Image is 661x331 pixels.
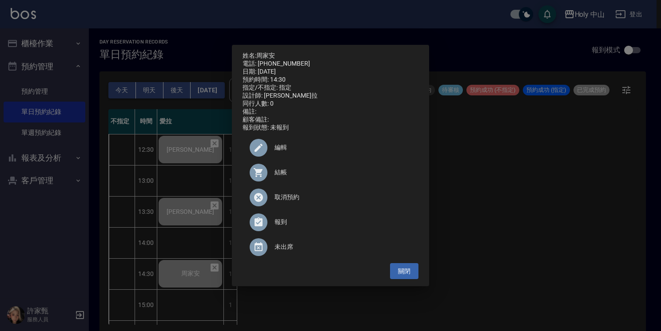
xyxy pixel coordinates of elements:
button: 關閉 [390,263,418,280]
div: 顧客備註: [243,116,418,124]
a: 結帳 [243,160,418,185]
div: 報到 [243,210,418,235]
div: 編輯 [243,135,418,160]
div: 日期: [DATE] [243,68,418,76]
p: 姓名: [243,52,418,60]
div: 預約時間: 14:30 [243,76,418,84]
div: 指定/不指定: 指定 [243,84,418,92]
span: 報到 [275,217,411,227]
div: 電話: [PHONE_NUMBER] [243,60,418,68]
span: 取消預約 [275,193,411,202]
div: 設計師: [PERSON_NAME]拉 [243,92,418,100]
span: 未出席 [275,242,411,252]
span: 編輯 [275,143,411,152]
span: 結帳 [275,168,411,177]
div: 報到狀態: 未報到 [243,124,418,132]
a: 周家安 [256,52,275,59]
div: 同行人數: 0 [243,100,418,108]
div: 取消預約 [243,185,418,210]
div: 備註: [243,108,418,116]
div: 未出席 [243,235,418,260]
